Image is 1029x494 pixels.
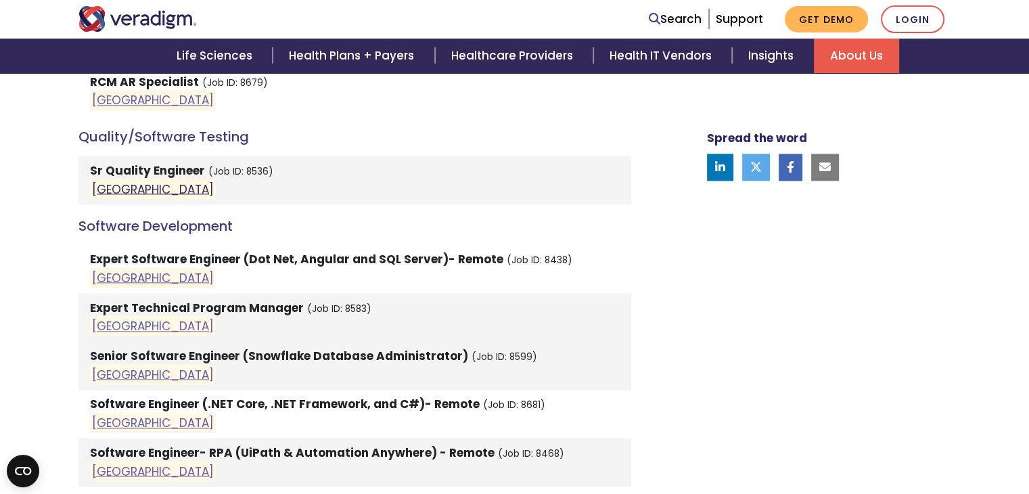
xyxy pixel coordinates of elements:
a: Life Sciences [160,39,273,73]
a: Healthcare Providers [435,39,593,73]
a: [GEOGRAPHIC_DATA] [92,269,214,286]
strong: RCM AR Specialist [90,74,199,90]
small: (Job ID: 8681) [483,399,545,411]
h4: Software Development [78,218,631,234]
small: (Job ID: 8583) [307,302,371,315]
a: [GEOGRAPHIC_DATA] [92,181,214,197]
button: Open CMP widget [7,455,39,487]
a: Support [716,11,763,27]
strong: Expert Software Engineer (Dot Net, Angular and SQL Server)- Remote [90,251,503,267]
a: Get Demo [785,6,868,32]
small: (Job ID: 8438) [507,254,572,267]
strong: Sr Quality Engineer [90,162,205,179]
strong: Expert Technical Program Manager [90,300,304,316]
a: Health IT Vendors [593,39,732,73]
a: About Us [814,39,899,73]
small: (Job ID: 8679) [202,76,268,89]
strong: Software Engineer (.NET Core, .NET Framework, and C#)- Remote [90,396,480,412]
a: [GEOGRAPHIC_DATA] [92,366,214,382]
a: Login [881,5,944,33]
a: Search [649,10,702,28]
small: (Job ID: 8468) [498,447,564,460]
a: Insights [732,39,814,73]
a: [GEOGRAPHIC_DATA] [92,463,214,479]
strong: Senior Software Engineer (Snowflake Database Administrator) [90,348,468,364]
a: [GEOGRAPHIC_DATA] [92,415,214,431]
a: [GEOGRAPHIC_DATA] [92,92,214,108]
a: [GEOGRAPHIC_DATA] [92,318,214,334]
small: (Job ID: 8599) [472,351,537,363]
strong: Spread the word [707,130,807,146]
img: Veradigm logo [78,6,197,32]
h4: Quality/Software Testing [78,129,631,145]
small: (Job ID: 8536) [208,165,273,178]
strong: Software Engineer- RPA (UiPath & Automation Anywhere) - Remote [90,445,495,461]
a: Health Plans + Payers [273,39,434,73]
